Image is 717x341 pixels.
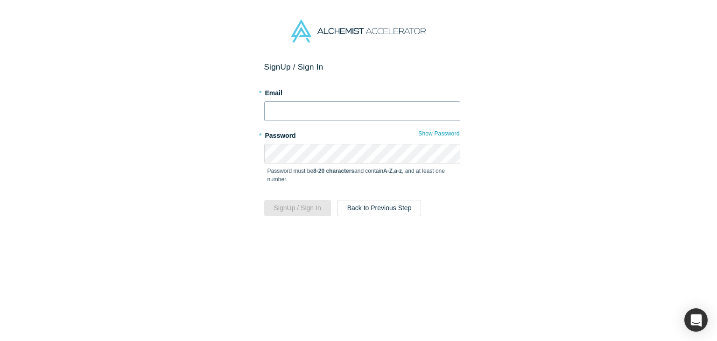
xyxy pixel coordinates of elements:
[337,200,422,216] button: Back to Previous Step
[418,128,460,140] button: Show Password
[267,167,457,184] p: Password must be and contain , , and at least one number.
[383,168,393,174] strong: A-Z
[264,128,460,141] label: Password
[394,168,402,174] strong: a-z
[291,20,426,43] img: Alchemist Accelerator Logo
[264,85,460,98] label: Email
[313,168,354,174] strong: 8-20 characters
[264,62,460,72] h2: Sign Up / Sign In
[264,200,331,216] button: SignUp / Sign In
